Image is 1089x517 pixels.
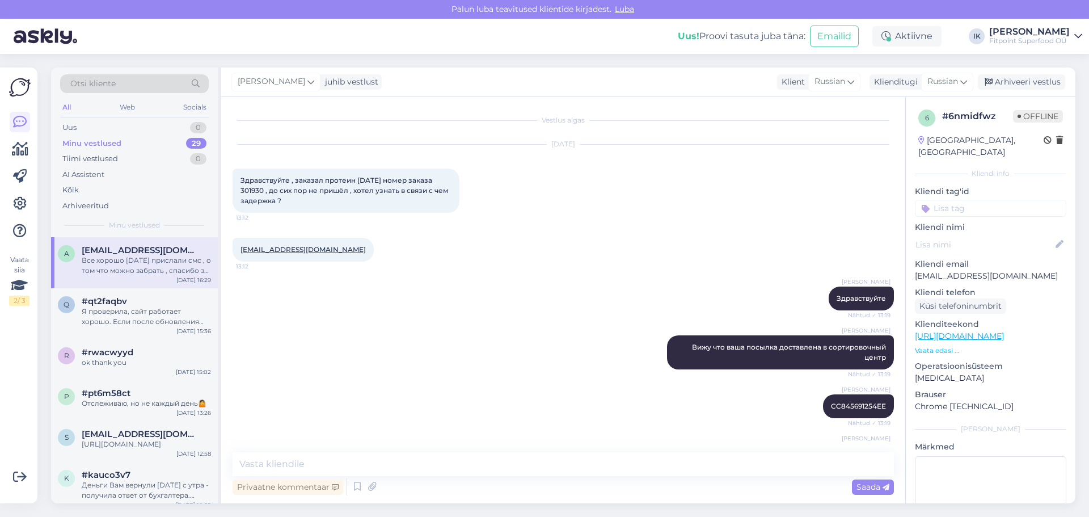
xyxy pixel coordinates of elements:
div: [DATE] 15:36 [176,327,211,335]
input: Lisa tag [915,200,1066,217]
a: [URL][DOMAIN_NAME] [915,331,1004,341]
div: IK [969,28,985,44]
span: k [64,474,69,482]
div: [DATE] 10:55 [176,501,211,509]
div: Я проверила, сайт работает хорошо. Если после обновления эта ошибка останется, пожалуйста, сообщи... [82,306,211,327]
div: Klienditugi [869,76,918,88]
span: #kauco3v7 [82,470,130,480]
div: AI Assistent [62,169,104,180]
div: Socials [181,100,209,115]
span: Nähtud ✓ 13:19 [848,419,890,427]
div: Klient [777,76,805,88]
span: Вижу что ваша посылка доставлена в сортировочный центр [692,343,888,362]
div: # 6nmidfwz [942,110,1013,123]
div: Kõik [62,184,79,196]
span: artempereverzev333@gmail.com [82,245,200,255]
div: Tiimi vestlused [62,153,118,165]
div: Fitpoint Superfood OÜ [989,36,1070,45]
img: Askly Logo [9,77,31,98]
div: Kliendi info [915,169,1066,179]
span: Minu vestlused [109,220,160,230]
span: #rwacwyyd [82,347,133,358]
div: [GEOGRAPHIC_DATA], [GEOGRAPHIC_DATA] [918,134,1044,158]
div: Все хорошо [DATE] прислали смс , о том что можно забрать , спасибо за ответ [82,255,211,276]
b: Uus! [678,31,699,41]
div: [URL][DOMAIN_NAME] [82,439,211,449]
p: Kliendi tag'id [915,186,1066,197]
span: sviljonok@gmail.com [82,429,200,439]
div: All [60,100,73,115]
div: Proovi tasuta juba täna: [678,30,805,43]
span: 6 [925,114,929,122]
div: Privaatne kommentaar [233,480,343,495]
p: Operatsioonisüsteem [915,360,1066,372]
p: Vaata edasi ... [915,346,1066,356]
div: Arhiveeritud [62,200,109,212]
input: Lisa nimi [915,238,1053,251]
div: Minu vestlused [62,138,121,149]
span: Здравствуйте [837,294,886,302]
span: [PERSON_NAME] [238,75,305,88]
span: s [65,433,69,442]
div: Vaata siia [9,255,29,306]
span: [PERSON_NAME] [842,278,890,286]
span: 13:12 [236,213,278,222]
span: a [64,249,69,258]
p: Märkmed [915,441,1066,453]
span: [PERSON_NAME] [842,434,890,443]
span: Здравствуйте , заказал протеин [DATE] номер заказа 301930 , до сих пор не пришёл , хотел узнать в... [240,176,450,205]
span: Luba [611,4,638,14]
a: [EMAIL_ADDRESS][DOMAIN_NAME] [240,245,366,254]
div: Uus [62,122,77,133]
div: Отслеживаю, но не каждый день🤷 [82,398,211,409]
div: [DATE] [233,139,894,149]
span: p [64,392,69,401]
div: Küsi telefoninumbrit [915,299,1006,314]
div: [PERSON_NAME] [915,424,1066,434]
span: Nähtud ✓ 13:19 [848,311,890,320]
span: #qt2faqbv [82,296,127,306]
div: [DATE] 12:58 [176,449,211,458]
p: [EMAIL_ADDRESS][DOMAIN_NAME] [915,270,1066,282]
div: [DATE] 15:02 [176,368,211,376]
span: Russian [927,75,958,88]
div: Aktiivne [872,26,942,47]
span: Offline [1013,110,1063,123]
p: Kliendi nimi [915,221,1066,233]
div: 29 [186,138,206,149]
div: [PERSON_NAME] [989,27,1070,36]
div: Arhiveeri vestlus [978,74,1065,90]
span: CC845691254EE [831,402,886,410]
p: Klienditeekond [915,318,1066,330]
div: [DATE] 16:29 [176,276,211,284]
div: Деньги Вам вернули [DATE] с утра - получила ответ от бухгалтера. Проверьте свой счет, есди деньги... [82,480,211,501]
div: [DATE] 13:26 [176,409,211,417]
span: r [64,351,69,360]
span: q [64,300,69,309]
p: Chrome [TECHNICAL_ID] [915,401,1066,413]
span: 13:12 [236,262,278,271]
span: Russian [814,75,845,88]
button: Emailid [810,26,859,47]
div: Vestlus algas [233,115,894,125]
p: Kliendi telefon [915,287,1066,299]
div: juhib vestlust [320,76,378,88]
span: [PERSON_NAME] [842,326,890,335]
div: ok thank you [82,358,211,368]
div: 0 [190,153,206,165]
span: Nähtud ✓ 13:19 [848,370,890,379]
span: #pt6m58ct [82,388,130,398]
span: Saada [856,482,889,492]
span: Otsi kliente [70,78,116,90]
div: 2 / 3 [9,296,29,306]
span: [PERSON_NAME] [842,385,890,394]
a: [PERSON_NAME]Fitpoint Superfood OÜ [989,27,1082,45]
p: Kliendi email [915,258,1066,270]
div: 0 [190,122,206,133]
p: [MEDICAL_DATA] [915,372,1066,384]
p: Brauser [915,389,1066,401]
div: Web [117,100,137,115]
